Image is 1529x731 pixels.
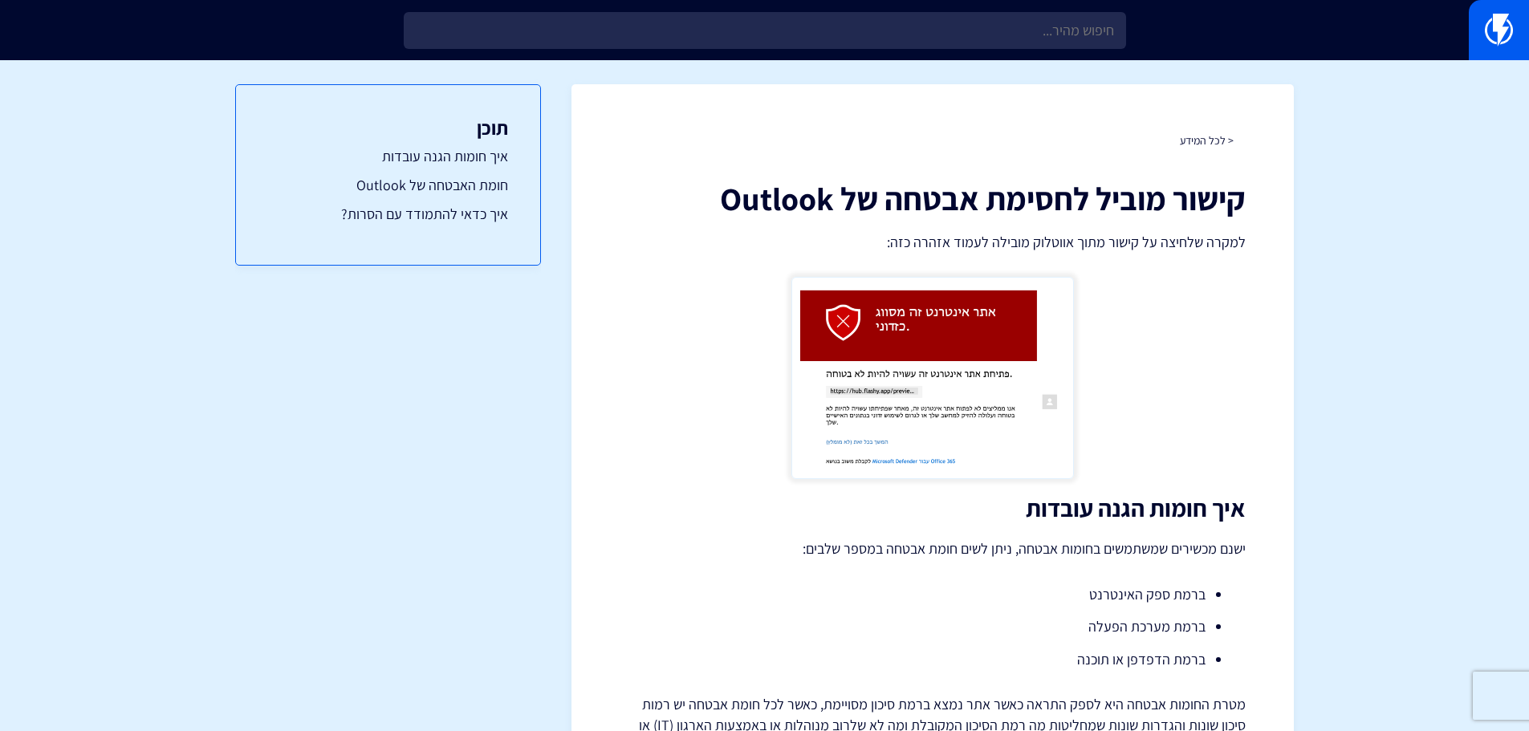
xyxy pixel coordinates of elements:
[660,584,1206,605] li: ברמת ספק האינטרנט
[660,616,1206,637] li: ברמת מערכת הפעלה
[620,538,1246,560] p: ישנם מכשירים שמשתמשים בחומות אבטחה, ניתן לשים חומת אבטחה במספר שלבים:
[620,495,1246,522] h2: איך חומות הגנה עובדות
[620,232,1246,253] p: למקרה שלחיצה על קישור מתוך אווטלוק מובילה לעמוד אזהרה כזה:
[620,181,1246,216] h1: קישור מוביל לחסימת אבטחה של Outlook
[268,204,508,225] a: איך כדאי להתמודד עם הסרות?
[268,117,508,138] h3: תוכן
[1180,133,1234,148] a: < לכל המידע
[268,175,508,196] a: חומת האבטחה של Outlook
[660,649,1206,670] li: ברמת הדפדפן או תוכנה
[268,146,508,167] a: איך חומות הגנה עובדות
[404,12,1126,49] input: חיפוש מהיר...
